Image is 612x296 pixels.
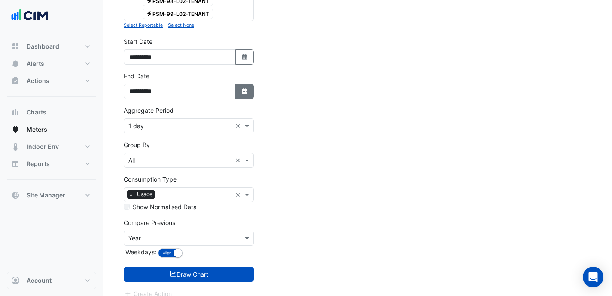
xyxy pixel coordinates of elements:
[235,190,243,199] span: Clear
[11,77,20,85] app-icon: Actions
[11,42,20,51] app-icon: Dashboard
[124,71,149,80] label: End Date
[143,9,213,19] span: PSM-99-L02-TENANT
[11,108,20,117] app-icon: Charts
[124,247,156,256] label: Weekdays:
[146,10,152,17] fa-icon: Electricity
[124,140,150,149] label: Group By
[124,218,175,227] label: Compare Previous
[10,7,49,24] img: Company Logo
[27,59,44,68] span: Alerts
[27,77,49,85] span: Actions
[11,125,20,134] app-icon: Meters
[7,72,96,89] button: Actions
[124,267,254,282] button: Draw Chart
[11,191,20,200] app-icon: Site Manager
[235,156,243,165] span: Clear
[27,191,65,200] span: Site Manager
[7,272,96,289] button: Account
[27,142,59,151] span: Indoor Env
[11,59,20,68] app-icon: Alerts
[235,121,243,130] span: Clear
[11,160,20,168] app-icon: Reports
[11,142,20,151] app-icon: Indoor Env
[7,138,96,155] button: Indoor Env
[27,42,59,51] span: Dashboard
[7,155,96,173] button: Reports
[135,190,155,199] span: Usage
[124,21,163,29] button: Select Reportable
[124,37,152,46] label: Start Date
[7,187,96,204] button: Site Manager
[7,38,96,55] button: Dashboard
[7,104,96,121] button: Charts
[124,106,174,115] label: Aggregate Period
[7,55,96,72] button: Alerts
[27,276,52,285] span: Account
[241,53,249,61] fa-icon: Select Date
[583,267,603,287] div: Open Intercom Messenger
[124,22,163,28] small: Select Reportable
[127,190,135,199] span: ×
[27,125,47,134] span: Meters
[27,108,46,117] span: Charts
[168,22,194,28] small: Select None
[168,21,194,29] button: Select None
[241,88,249,95] fa-icon: Select Date
[27,160,50,168] span: Reports
[124,175,177,184] label: Consumption Type
[7,121,96,138] button: Meters
[133,202,197,211] label: Show Normalised Data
